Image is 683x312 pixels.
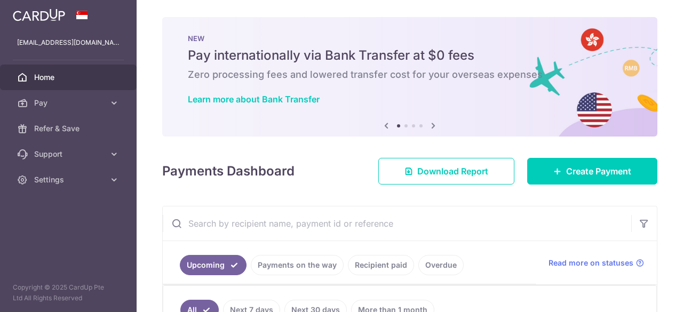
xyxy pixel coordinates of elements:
[34,149,105,159] span: Support
[34,72,105,83] span: Home
[17,37,120,48] p: [EMAIL_ADDRESS][DOMAIN_NAME]
[188,68,632,81] h6: Zero processing fees and lowered transfer cost for your overseas expenses
[348,255,414,275] a: Recipient paid
[566,165,631,178] span: Create Payment
[549,258,644,268] a: Read more on statuses
[188,47,632,64] h5: Pay internationally via Bank Transfer at $0 fees
[180,255,247,275] a: Upcoming
[378,158,514,185] a: Download Report
[13,9,65,21] img: CardUp
[549,258,633,268] span: Read more on statuses
[527,158,657,185] a: Create Payment
[34,174,105,185] span: Settings
[162,162,295,181] h4: Payments Dashboard
[417,165,488,178] span: Download Report
[34,98,105,108] span: Pay
[188,34,632,43] p: NEW
[162,17,657,137] img: Bank transfer banner
[251,255,344,275] a: Payments on the way
[163,206,631,241] input: Search by recipient name, payment id or reference
[418,255,464,275] a: Overdue
[34,123,105,134] span: Refer & Save
[188,94,320,105] a: Learn more about Bank Transfer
